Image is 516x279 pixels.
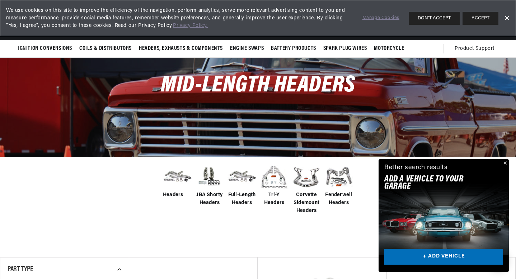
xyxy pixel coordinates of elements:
a: Dismiss Banner [501,13,512,24]
a: Fenderwell Headers Fenderwell Headers [324,162,353,207]
span: Ignition Conversions [18,45,72,52]
span: Battery Products [271,45,316,52]
img: Headers [163,165,192,188]
span: JBA Shorty Headers [195,191,224,207]
summary: Headers, Exhausts & Components [135,40,226,57]
span: Spark Plug Wires [323,45,367,52]
span: Headers, Exhausts & Components [139,45,223,52]
a: JBA Shorty Headers JBA Shorty Headers [195,162,224,207]
a: Manage Cookies [362,14,399,22]
span: Full-Length Headers [227,191,256,207]
summary: Battery Products [267,40,320,57]
span: Tri-Y Headers [260,191,289,207]
img: Tri-Y Headers [260,162,289,191]
button: ACCEPT [463,12,498,25]
summary: Spark Plug Wires [320,40,371,57]
span: Product Support [455,45,494,53]
img: Full-Length Headers [227,165,256,188]
a: Privacy Policy. [173,23,208,28]
h2: Add A VEHICLE to your garage [384,176,485,190]
img: Corvette Sidemount Headers [292,162,321,191]
img: Fenderwell Headers [324,162,353,191]
span: Motorcycle [374,45,404,52]
a: Headers Headers [163,162,192,199]
button: Close [500,159,509,168]
a: Tri-Y Headers Tri-Y Headers [260,162,289,207]
summary: Ignition Conversions [18,40,76,57]
span: Corvette Sidemount Headers [292,191,321,215]
img: JBA Shorty Headers [195,165,224,189]
summary: Engine Swaps [226,40,267,57]
span: We use cookies on this site to improve the efficiency of the navigation, perform analytics, serve... [6,7,352,29]
summary: Coils & Distributors [76,40,135,57]
span: Coils & Distributors [79,45,132,52]
span: Fenderwell Headers [324,191,353,207]
summary: Motorcycle [370,40,408,57]
a: Full-Length Headers Full-Length Headers [227,162,256,207]
a: Corvette Sidemount Headers Corvette Sidemount Headers [292,162,321,215]
span: Part Type [8,266,33,273]
span: Engine Swaps [230,45,264,52]
span: Headers [163,191,183,199]
button: DON'T ACCEPT [409,12,460,25]
div: Better search results [384,163,448,173]
span: Mid-Length Headers [161,74,355,97]
summary: Product Support [455,40,498,57]
a: + ADD VEHICLE [384,249,503,265]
